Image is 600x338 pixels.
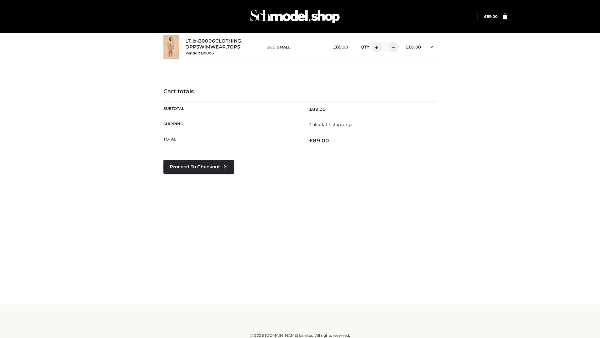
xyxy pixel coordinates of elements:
[163,117,300,132] th: Shipping
[484,14,497,19] bdi: 89.00
[163,101,300,117] th: Subtotal
[163,88,437,95] h4: Cart totals
[185,51,214,55] small: Vendor: B0006
[185,38,261,56] div: , ,
[354,42,396,52] div: QTY:
[227,44,240,50] a: TOPS
[427,42,437,50] a: Remove this item
[309,106,312,112] span: £
[309,137,313,144] span: £
[185,44,226,50] a: OPPSWIMWEAR
[163,160,234,174] a: Proceed to Checkout
[215,38,241,44] a: CLOTHING
[248,4,342,29] img: Schmodel Admin 964
[309,137,329,144] bdi: 89.00
[333,44,348,49] bdi: 89.00
[163,132,300,149] th: Total
[185,38,215,44] a: LT_b-B0006
[267,44,323,50] p: size :
[309,122,352,127] a: Calculate shipping
[406,44,421,49] bdi: 89.00
[277,45,290,49] span: SMALL
[309,106,326,112] bdi: 89.00
[163,35,179,59] img: LT_b-B0006 - SMALL
[484,14,487,19] span: £
[406,44,409,49] span: £
[484,14,497,19] a: £89.00
[333,44,336,49] span: £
